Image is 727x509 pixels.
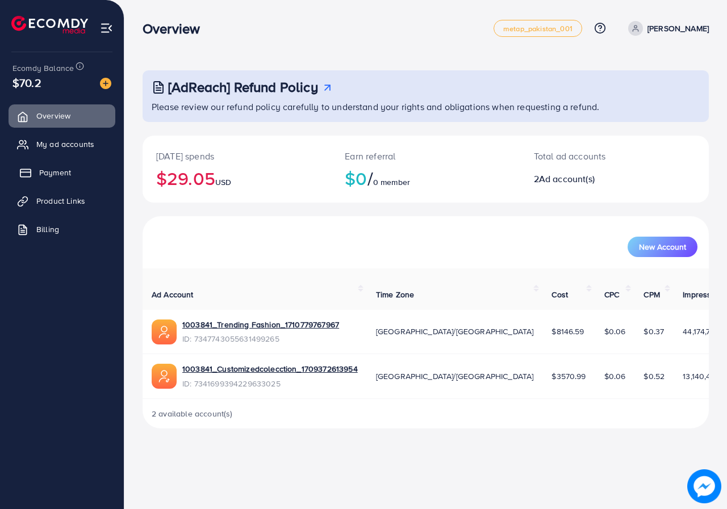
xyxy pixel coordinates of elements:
[345,149,506,163] p: Earn referral
[9,133,115,155] a: My ad accounts
[12,74,41,91] span: $70.2
[100,22,113,35] img: menu
[168,79,318,95] h3: [AdReach] Refund Policy
[503,25,573,32] span: metap_pakistan_001
[9,218,115,241] a: Billing
[534,174,648,184] h2: 2
[376,326,534,337] span: [GEOGRAPHIC_DATA]/[GEOGRAPHIC_DATA]
[345,167,506,189] h2: $0
[647,22,709,35] p: [PERSON_NAME]
[9,104,115,127] a: Overview
[539,173,595,185] span: Ad account(s)
[551,289,568,300] span: Cost
[182,378,358,389] span: ID: 7341699394229633025
[624,21,709,36] a: [PERSON_NAME]
[182,319,339,330] a: 1003841_Trending Fashion_1710779767967
[215,176,231,188] span: USD
[182,363,358,375] a: 1003841_Customizedcolecction_1709372613954
[687,469,721,503] img: image
[551,371,586,382] span: $3570.99
[36,195,85,207] span: Product Links
[551,326,584,337] span: $8146.59
[376,371,534,382] span: [GEOGRAPHIC_DATA]/[GEOGRAPHIC_DATA]
[36,138,94,150] span: My ad accounts
[9,161,115,184] a: Payment
[683,289,722,300] span: Impression
[628,237,697,257] button: New Account
[36,110,70,121] span: Overview
[152,289,194,300] span: Ad Account
[152,100,702,113] p: Please review our refund policy carefully to understand your rights and obligations when requesti...
[156,167,317,189] h2: $29.05
[156,149,317,163] p: [DATE] spends
[373,176,410,188] span: 0 member
[182,333,339,344] span: ID: 7347743055631499265
[604,289,619,300] span: CPC
[644,289,659,300] span: CPM
[9,190,115,212] a: Product Links
[494,20,582,37] a: metap_pakistan_001
[604,326,626,337] span: $0.06
[12,62,74,74] span: Ecomdy Balance
[534,149,648,163] p: Total ad accounts
[367,165,373,191] span: /
[683,371,718,382] span: 13,140,451
[152,364,177,389] img: ic-ads-acc.e4c84228.svg
[644,371,665,382] span: $0.52
[152,319,177,344] img: ic-ads-acc.e4c84228.svg
[376,289,414,300] span: Time Zone
[644,326,664,337] span: $0.37
[639,243,686,251] span: New Account
[11,16,88,33] img: logo
[604,371,626,382] span: $0.06
[36,224,59,235] span: Billing
[683,326,720,337] span: 44,174,760
[100,78,111,89] img: image
[39,167,71,178] span: Payment
[152,408,233,419] span: 2 available account(s)
[143,20,209,37] h3: Overview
